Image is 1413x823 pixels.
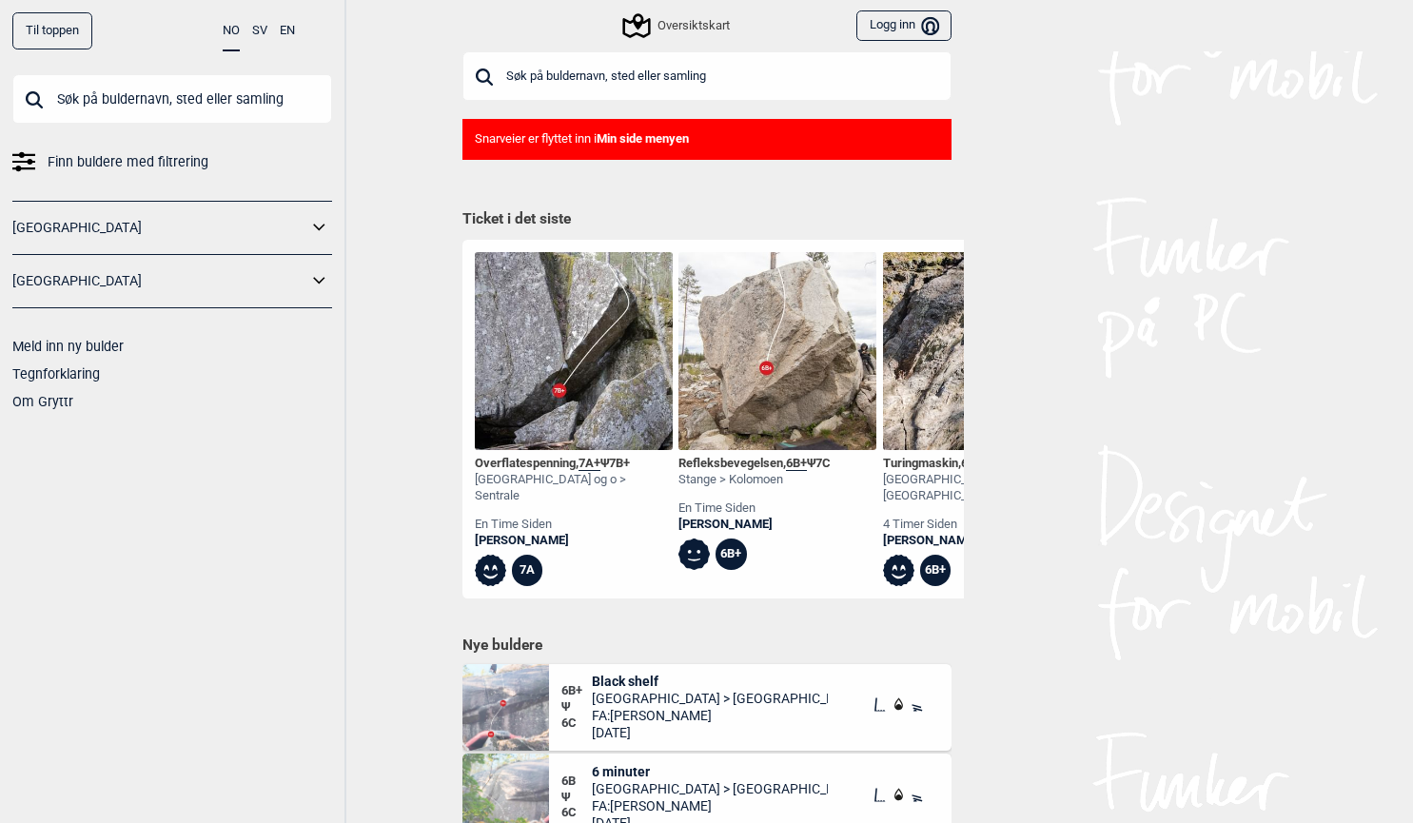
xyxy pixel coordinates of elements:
[961,456,982,470] span: 6B+
[786,456,807,471] span: 6B+
[592,673,828,690] span: Black shelf
[561,683,593,699] span: 6B+
[475,533,673,549] a: [PERSON_NAME]
[592,797,828,814] span: FA: [PERSON_NAME]
[597,131,689,146] b: Min side menyen
[223,12,240,51] button: NO
[716,539,747,570] div: 6B+
[462,51,952,101] input: Søk på buldernavn, sted eller samling
[579,456,600,471] span: 7A+
[561,673,593,742] div: Ψ
[462,664,952,751] div: Black shelf6B+Ψ6CBlack shelf[GEOGRAPHIC_DATA] > [GEOGRAPHIC_DATA]FA:[PERSON_NAME][DATE]
[883,533,1081,549] a: [PERSON_NAME]
[609,456,630,470] span: 7B+
[512,555,543,586] div: 7A
[815,456,831,470] span: 7C
[920,555,952,586] div: 6B+
[561,774,593,790] span: 6B
[592,724,828,741] span: [DATE]
[12,148,332,176] a: Finn buldere med filtrering
[12,12,92,49] div: Til toppen
[678,500,831,517] div: en time siden
[678,252,876,450] img: Refleksbevegelsen
[462,664,549,751] img: Black shelf
[475,472,673,504] div: [GEOGRAPHIC_DATA] og o > Sentrale
[12,214,307,242] a: [GEOGRAPHIC_DATA]
[462,119,952,160] div: Snarveier er flyttet inn i
[12,394,73,409] a: Om Gryttr
[475,252,673,450] img: Overflatespenning SS 200330
[592,707,828,724] span: FA: [PERSON_NAME]
[12,267,307,295] a: [GEOGRAPHIC_DATA]
[625,14,730,37] div: Oversiktskart
[280,12,295,49] button: EN
[883,472,1081,504] div: [GEOGRAPHIC_DATA] og o > [GEOGRAPHIC_DATA]
[678,456,831,472] div: Refleksbevegelsen , Ψ
[678,472,831,488] div: Stange > Kolomoen
[856,10,951,42] button: Logg inn
[678,517,831,533] a: [PERSON_NAME]
[561,715,593,732] span: 6C
[592,690,828,707] span: [GEOGRAPHIC_DATA] > [GEOGRAPHIC_DATA]
[12,339,124,354] a: Meld inn ny bulder
[462,209,952,230] h1: Ticket i det siste
[561,805,593,821] span: 6C
[592,763,828,780] span: 6 minuter
[475,456,673,472] div: Overflatespenning , Ψ
[883,456,1081,472] div: Turingmaskin ,
[12,366,100,382] a: Tegnforklaring
[252,12,267,49] button: SV
[48,148,208,176] span: Finn buldere med filtrering
[475,517,673,533] div: en time siden
[462,636,952,655] h1: Nye buldere
[12,74,332,124] input: Søk på buldernavn, sted eller samling
[883,517,1081,533] div: 4 timer siden
[883,252,1081,450] img: Turingmaskin
[592,780,828,797] span: [GEOGRAPHIC_DATA] > [GEOGRAPHIC_DATA]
